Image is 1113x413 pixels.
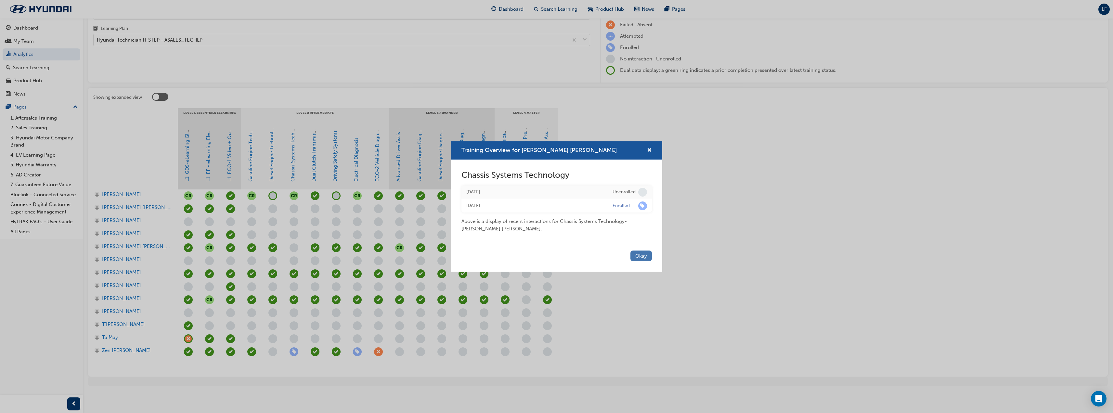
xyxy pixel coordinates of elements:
span: learningRecordVerb_ENROLL-icon [638,201,647,210]
span: learningRecordVerb_NONE-icon [638,188,647,197]
div: Above is a display of recent interactions for Chassis Systems Technology - [PERSON_NAME] [PERSON_... [461,213,652,232]
div: Training Overview for Kwang Hyun Jo [451,141,662,272]
h2: Chassis Systems Technology [461,170,652,180]
div: Fri May 30 2025 13:36:59 GMT+1000 (Australian Eastern Standard Time) [466,188,603,196]
span: Training Overview for [PERSON_NAME] [PERSON_NAME] [461,147,617,154]
div: Tue Apr 22 2025 16:20:37 GMT+1000 (Australian Eastern Standard Time) [466,202,603,210]
button: cross-icon [647,147,652,155]
div: Unenrolled [613,189,636,195]
div: Open Intercom Messenger [1091,391,1107,407]
span: cross-icon [647,148,652,154]
div: Enrolled [613,203,630,209]
button: Okay [630,251,652,261]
